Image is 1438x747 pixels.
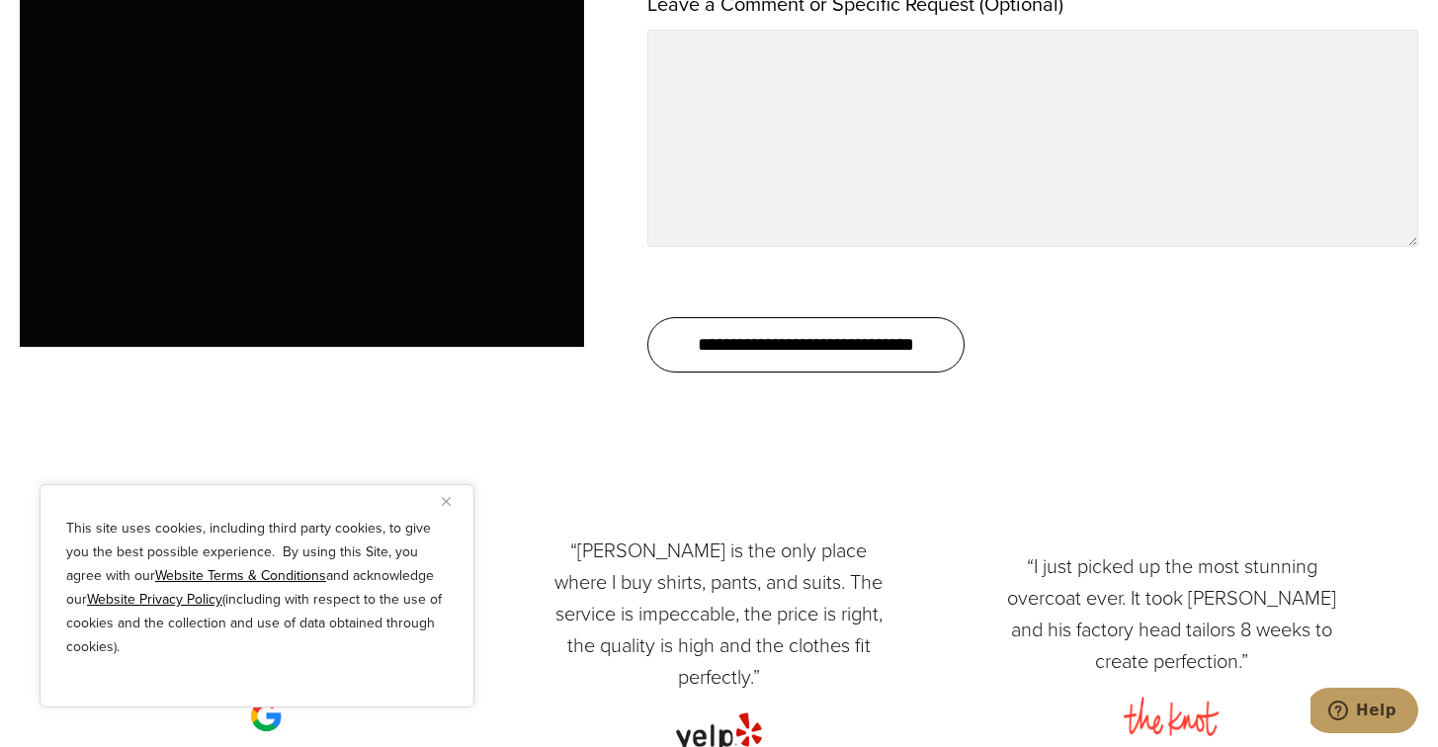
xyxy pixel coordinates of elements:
a: Website Privacy Policy [87,589,222,610]
button: Close [442,489,465,513]
p: “I just picked up the most stunning overcoat ever. It took [PERSON_NAME] and his factory head tai... [999,550,1345,677]
iframe: Opens a widget where you can chat to one of our agents [1311,688,1418,737]
p: “[PERSON_NAME] is the only place where I buy shirts, pants, and suits. The service is impeccable,... [546,535,891,693]
a: Website Terms & Conditions [155,565,326,586]
img: Close [442,497,451,506]
p: This site uses cookies, including third party cookies, to give you the best possible experience. ... [66,517,448,659]
img: the knot [1124,677,1220,736]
